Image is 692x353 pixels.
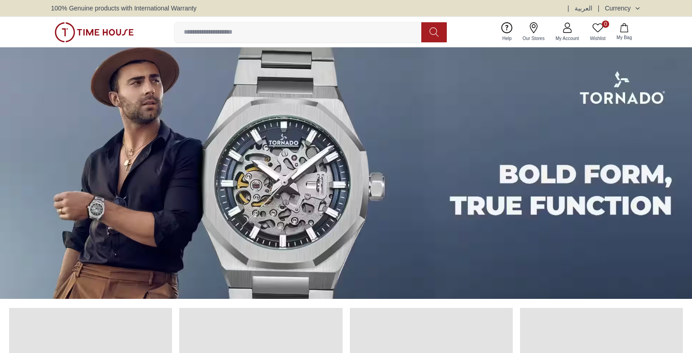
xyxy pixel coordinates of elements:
span: 0 [602,20,609,28]
span: My Bag [613,34,636,41]
img: ... [55,22,134,42]
span: Wishlist [586,35,609,42]
span: Our Stores [519,35,548,42]
span: | [598,4,600,13]
button: العربية [575,4,592,13]
span: Help [499,35,515,42]
a: Our Stores [517,20,550,44]
span: 100% Genuine products with International Warranty [51,4,197,13]
button: My Bag [611,21,637,43]
span: My Account [552,35,583,42]
a: Help [497,20,517,44]
div: Currency [605,4,634,13]
a: 0Wishlist [585,20,611,44]
span: | [567,4,569,13]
